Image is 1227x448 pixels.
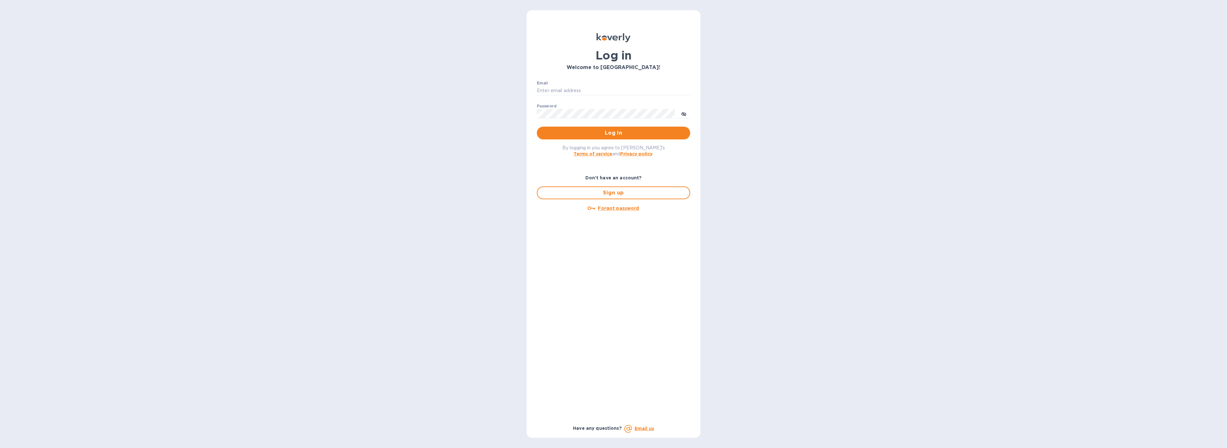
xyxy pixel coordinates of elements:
label: Email [537,81,548,85]
span: By logging in you agree to [PERSON_NAME]'s and . [562,145,665,156]
button: toggle password visibility [677,107,690,120]
b: Have any questions? [573,426,622,431]
a: Privacy policy [620,151,652,156]
span: Log in [542,129,685,137]
a: Terms of service [574,151,612,156]
label: Password [537,104,556,108]
span: Sign up [543,189,684,197]
u: Forgot password [598,206,639,211]
b: Don't have an account? [585,175,642,180]
button: Log in [537,127,690,139]
img: Koverly [597,33,630,42]
h3: Welcome to [GEOGRAPHIC_DATA]! [537,65,690,71]
input: Enter email address [537,86,690,96]
button: Sign up [537,186,690,199]
a: Email us [635,426,654,431]
h1: Log in [537,49,690,62]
